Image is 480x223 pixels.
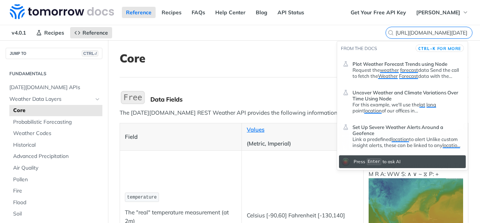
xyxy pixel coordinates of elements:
img: Tomorrow.io Weather API Docs [10,4,114,19]
a: Weather Codes [9,128,102,139]
a: Probabilistic Forecasting [9,117,102,128]
a: Plot Weather Forecast Trends using NodeRequest theweather forecastdata Send the call to fetch the... [339,55,466,82]
a: Values [247,126,264,133]
span: lat [419,102,425,108]
span: Expand image [369,203,463,210]
span: weather [380,67,399,73]
span: Reference [82,29,108,36]
button: JUMP TOCTRL-/ [6,48,102,59]
span: Flood [13,199,100,206]
span: location [391,136,409,142]
span: Plot Weather Forecast Trends using Node [352,61,447,67]
a: Pollen [9,174,102,185]
a: Blog [252,7,271,18]
a: Fire [9,185,102,197]
span: Probabilistic Forecasting [13,118,100,126]
div: Uncover Weather and Climate Variations Over Time Using Node [352,102,462,114]
button: CTRL-Kfor more [415,44,464,52]
span: Soil [13,210,100,218]
span: Set Up Severe Weather Alerts Around a Geofence [352,124,462,136]
span: forecast [400,67,418,73]
span: CTRL-/ [82,50,98,56]
kbd: Enter [367,158,381,165]
p: (Metric, Imperial) [247,140,358,148]
span: Historical [13,141,100,149]
span: Weather Codes [13,130,100,137]
a: Help Center [211,7,250,18]
input: Search [396,29,472,36]
p: Celsius [-90,60] Fahrenheit [-130,140] [247,211,358,220]
a: Uncover Weather and Climate Variations Over Time Using NodeFor this example, we'll use thelat lon... [339,83,466,117]
span: Pollen [13,176,100,184]
a: Flood [9,197,102,208]
a: Soil [9,208,102,220]
p: For this example, we'll use the point of our offices in [GEOGRAPHIC_DATA],[GEOGRAPHIC_DATA]. [352,102,462,114]
span: Recipes [44,29,64,36]
span: Advanced Precipitation [13,153,100,160]
header: Plot Weather Forecast Trends using Node [352,58,462,67]
span: [PERSON_NAME] [416,9,460,16]
a: Historical [9,140,102,151]
span: From the docs [341,46,377,51]
span: [DATE][DOMAIN_NAME] APIs [9,84,100,91]
span: v4.0.1 [7,27,30,38]
span: Weather [378,73,398,79]
a: API Status [273,7,308,18]
p: Field [125,133,237,141]
header: Uncover Weather and Climate Variations Over Time Using Node [352,86,462,102]
a: Air Quality [9,162,102,174]
span: Core [13,107,100,114]
a: [DATE][DOMAIN_NAME] APIs [6,82,102,93]
a: Set Up Severe Weather Alerts Around a GeofenceLink a predefinedlocationto alert Unlike custom ins... [339,118,466,152]
div: Data Fields [150,96,468,103]
h2: Fundamentals [6,70,102,77]
p: The [DATE][DOMAIN_NAME] REST Weather API provides the following information [120,109,468,117]
a: Recipes [32,27,68,38]
span: Fire [13,187,100,195]
div: Set Up Severe Weather Alerts Around a Geofence [352,136,462,148]
p: Request the data Send the call to fetch the data with the relevant parameters in a query string. [352,67,462,79]
a: Get Your Free API Key [346,7,410,18]
p: Link a predefined to alert Unlike custom insight alerts, these can be linked to any type - be it ... [352,136,462,148]
a: Core [9,105,102,116]
span: temperature [127,195,157,200]
div: Press to ask AI [352,156,402,167]
span: location [442,142,460,148]
span: for more [437,46,461,51]
svg: Search [388,30,394,36]
header: Set Up Severe Weather Alerts Around a Geofence [352,121,462,136]
span: Air Quality [13,164,100,172]
a: Weather Data LayersHide subpages for Weather Data Layers [6,94,102,105]
span: Forecast [399,73,418,79]
span: Uncover Weather and Climate Variations Over Time Using Node [352,90,462,102]
kbd: CTRL-K [418,45,435,52]
span: Weather Data Layers [9,96,93,103]
h1: Core [120,52,468,65]
a: Reference [70,27,112,38]
a: FAQs [187,7,209,18]
span: long [426,102,436,108]
span: location [364,108,382,114]
a: Recipes [157,7,186,18]
div: Plot Weather Forecast Trends using Node [352,67,462,79]
a: Reference [122,7,156,18]
button: [PERSON_NAME] [412,7,472,18]
a: Advanced Precipitation [9,151,102,162]
button: Hide subpages for Weather Data Layers [94,96,100,102]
